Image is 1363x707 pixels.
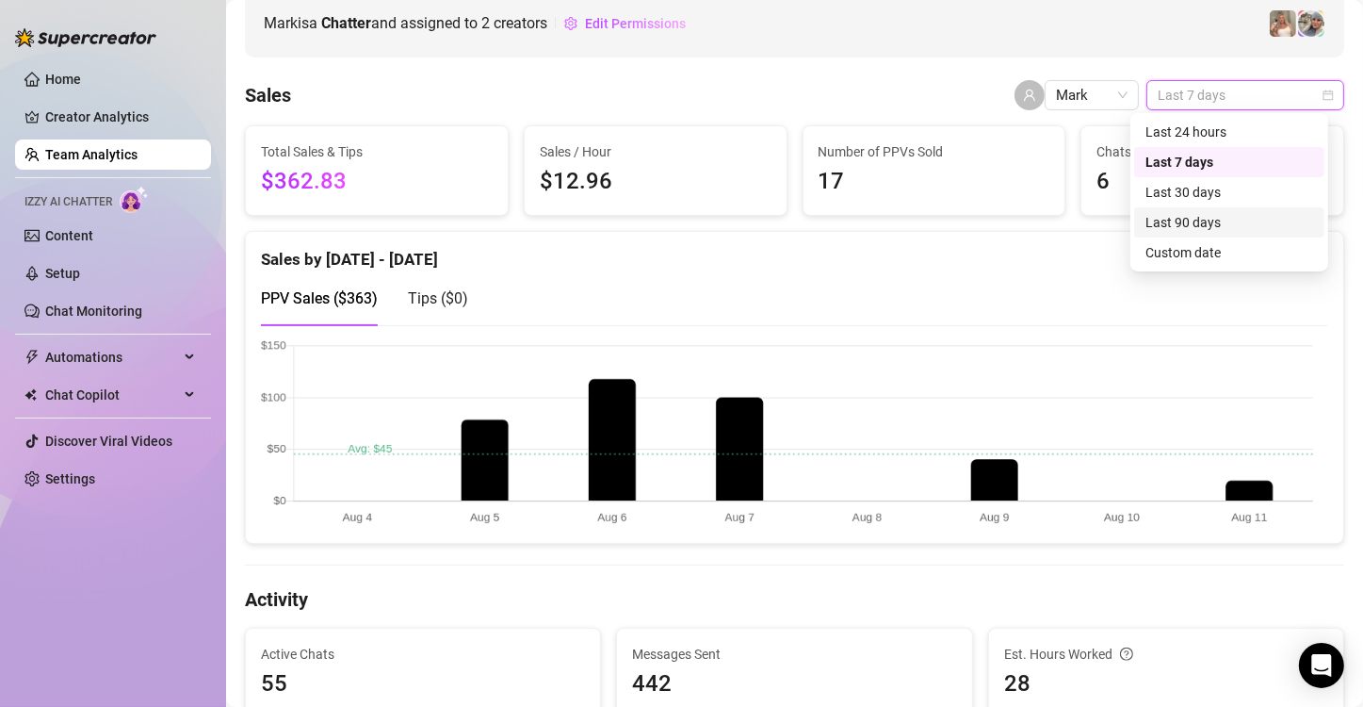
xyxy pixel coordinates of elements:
a: Chat Monitoring [45,304,142,319]
div: Custom date [1145,242,1313,263]
div: Last 90 days [1134,207,1324,238]
span: PPV Sales ( $363 ) [261,289,378,307]
b: Chatter [321,14,371,32]
img: Leahsplayhaus [1298,10,1324,37]
span: 17 [819,164,1050,200]
img: LeahsPlayHaus [1270,10,1296,37]
span: Last 7 days [1158,81,1333,109]
div: Last 7 days [1145,152,1313,173]
span: Tips ( $0 ) [408,289,468,307]
div: Last 24 hours [1134,117,1324,147]
span: question-circle [1120,644,1133,665]
span: Total Sales & Tips [261,141,493,162]
div: Last 30 days [1134,177,1324,207]
span: Number of PPVs Sold [819,141,1050,162]
span: 442 [632,666,956,702]
div: Last 30 days [1145,182,1313,203]
div: Last 90 days [1145,212,1313,233]
div: Sales by [DATE] - [DATE] [261,232,1328,272]
div: Open Intercom Messenger [1299,643,1344,688]
span: setting [564,17,577,30]
span: thunderbolt [24,350,40,365]
span: calendar [1322,90,1334,101]
a: Team Analytics [45,147,138,162]
button: Edit Permissions [563,8,687,39]
a: Settings [45,471,95,486]
span: Mark is a and assigned to creators [264,11,547,35]
span: user [1023,89,1036,102]
a: Setup [45,266,80,281]
span: 2 [481,14,490,32]
span: Messages Sent [632,644,956,665]
span: Izzy AI Chatter [24,193,112,211]
a: Content [45,228,93,243]
span: Automations [45,342,179,372]
span: Sales / Hour [540,141,771,162]
span: $12.96 [540,164,771,200]
span: 28 [1004,666,1328,702]
span: Mark [1056,81,1128,109]
a: Creator Analytics [45,102,196,132]
div: Last 24 hours [1145,122,1313,142]
div: Est. Hours Worked [1004,644,1328,665]
img: logo-BBDzfeDw.svg [15,28,156,47]
a: Home [45,72,81,87]
span: 6 [1096,164,1328,200]
span: Chat Copilot [45,380,179,410]
img: AI Chatter [120,186,149,213]
span: Active Chats [261,644,585,665]
div: Custom date [1134,238,1324,268]
span: Chats with sales [1096,141,1328,162]
h4: Activity [245,586,1344,613]
span: Edit Permissions [585,16,686,31]
img: Chat Copilot [24,388,37,402]
div: Last 7 days [1134,147,1324,177]
span: $362.83 [261,164,493,200]
h4: Sales [245,82,291,108]
a: Discover Viral Videos [45,434,172,449]
span: 55 [261,666,585,702]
